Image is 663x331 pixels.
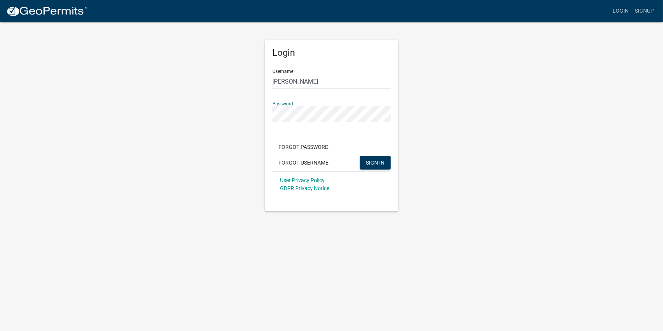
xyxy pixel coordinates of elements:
[610,4,632,18] a: Login
[366,159,385,165] span: SIGN IN
[632,4,657,18] a: Signup
[272,140,335,154] button: Forgot Password
[360,156,391,170] button: SIGN IN
[272,156,335,170] button: Forgot Username
[280,185,329,191] a: GDPR Privacy Notice
[272,47,391,58] h5: Login
[280,177,325,183] a: User Privacy Policy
